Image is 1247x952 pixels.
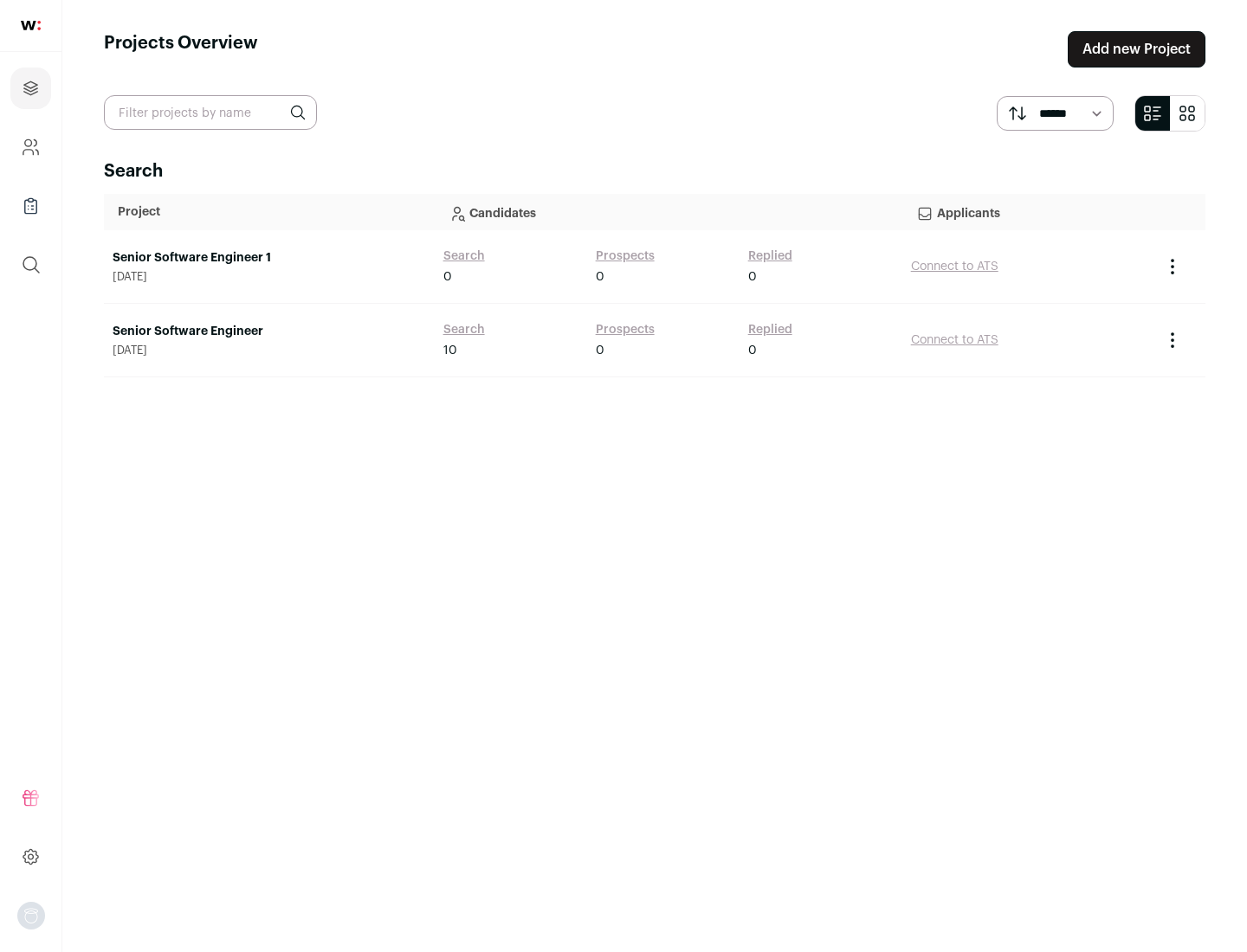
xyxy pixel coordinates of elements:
[1068,31,1205,68] a: Add new Project
[916,195,1140,229] p: Applicants
[443,248,485,265] a: Search
[748,342,757,359] span: 0
[113,249,426,267] a: Senior Software Engineer 1
[596,248,655,265] a: Prospects
[104,159,1205,183] h2: Search
[17,902,45,929] button: Open dropdown
[443,342,457,359] span: 10
[10,185,51,227] a: Company Lists
[596,268,604,286] span: 0
[104,31,258,68] h1: Projects Overview
[113,323,426,340] a: Senior Software Engineer
[596,321,655,338] a: Prospects
[748,268,757,286] span: 0
[449,195,888,229] p: Candidates
[596,342,604,359] span: 0
[10,126,51,168] a: Company and ATS Settings
[748,248,792,265] a: Replied
[911,261,998,273] a: Connect to ATS
[21,21,41,30] img: wellfound-shorthand-0d5821cbd27db2630d0214b213865d53afaa358527fdda9d0ea32b1df1b89c2c.svg
[113,270,426,284] span: [DATE]
[443,268,452,286] span: 0
[748,321,792,338] a: Replied
[1162,330,1183,351] button: Project Actions
[10,68,51,109] a: Projects
[911,334,998,346] a: Connect to ATS
[104,95,317,130] input: Filter projects by name
[1162,256,1183,277] button: Project Actions
[443,321,485,338] a: Search
[118,203,421,221] p: Project
[17,902,45,929] img: nopic.png
[113,344,426,357] span: [DATE]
